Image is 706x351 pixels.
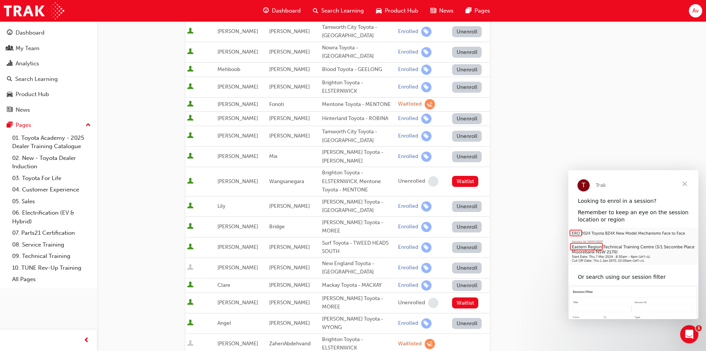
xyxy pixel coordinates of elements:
[421,280,432,291] span: learningRecordVerb_ENROLL-icon
[9,196,94,207] a: 05. Sales
[680,325,698,343] iframe: Intercom live chat
[3,87,94,101] a: Product Hub
[187,243,194,251] span: User is active
[217,340,258,347] span: [PERSON_NAME]
[9,274,94,285] a: All Pages
[187,202,194,210] span: User is active
[452,47,482,58] button: Unenroll
[217,49,258,55] span: [PERSON_NAME]
[217,101,258,108] span: [PERSON_NAME]
[692,6,699,15] span: Av
[398,340,422,348] div: Waitlisted
[16,44,40,53] div: My Team
[398,299,425,307] div: Unenrolled
[322,294,395,311] div: [PERSON_NAME] Toyota - MOREE
[398,244,418,251] div: Enrolled
[257,3,307,19] a: guage-iconDashboard
[272,6,301,15] span: Dashboard
[9,262,94,274] a: 10. TUNE Rev-Up Training
[187,153,194,160] span: User is active
[425,339,435,349] span: learningRecordVerb_WAITLIST-icon
[452,131,482,142] button: Unenroll
[3,24,94,118] button: DashboardMy TeamAnalyticsSearch LearningProduct HubNews
[421,114,432,124] span: learningRecordVerb_ENROLL-icon
[217,178,258,185] span: [PERSON_NAME]
[3,118,94,132] button: Pages
[322,148,395,165] div: [PERSON_NAME] Toyota - [PERSON_NAME]
[398,28,418,35] div: Enrolled
[9,239,94,251] a: 08. Service Training
[398,264,418,272] div: Enrolled
[269,115,310,122] span: [PERSON_NAME]
[421,27,432,37] span: learningRecordVerb_ENROLL-icon
[3,57,94,71] a: Analytics
[428,176,438,187] span: learningRecordVerb_NONE-icon
[474,6,490,15] span: Pages
[466,6,471,16] span: pages-icon
[187,340,194,348] span: User is inactive
[187,132,194,140] span: User is active
[187,101,194,108] span: User is active
[217,320,231,326] span: Angel
[187,223,194,231] span: User is active
[187,178,194,185] span: User is active
[398,66,418,73] div: Enrolled
[398,153,418,160] div: Enrolled
[16,28,44,37] div: Dashboard
[7,60,13,67] span: chart-icon
[269,340,311,347] span: ZaheriAbdehvand
[322,44,395,61] div: Nowra Toyota - [GEOGRAPHIC_DATA]
[322,281,395,290] div: Mackay Toyota - MACKAY
[452,297,478,308] button: Waitlist
[322,114,395,123] div: Hinterland Toyota - ROBINA
[217,264,258,271] span: [PERSON_NAME]
[398,203,418,210] div: Enrolled
[398,101,422,108] div: Waitlisted
[425,99,435,109] span: learningRecordVerb_WAITLIST-icon
[269,101,284,108] span: Fonoti
[421,242,432,253] span: learningRecordVerb_ENROLL-icon
[217,244,258,250] span: [PERSON_NAME]
[187,264,194,272] span: User is inactive
[15,75,58,84] div: Search Learning
[7,45,13,52] span: people-icon
[398,84,418,91] div: Enrolled
[269,244,310,250] span: [PERSON_NAME]
[217,282,230,288] span: Clare
[7,76,12,83] span: search-icon
[9,132,94,152] a: 01. Toyota Academy - 2025 Dealer Training Catalogue
[421,222,432,232] span: learningRecordVerb_ENROLL-icon
[269,178,304,185] span: Wangsanegara
[269,66,310,73] span: [PERSON_NAME]
[7,91,13,98] span: car-icon
[269,282,310,288] span: [PERSON_NAME]
[9,184,94,196] a: 04. Customer Experience
[217,28,258,35] span: [PERSON_NAME]
[322,198,395,215] div: [PERSON_NAME] Toyota - [GEOGRAPHIC_DATA]
[452,280,482,291] button: Unenroll
[9,227,94,239] a: 07. Parts21 Certification
[421,318,432,329] span: learningRecordVerb_ENROLL-icon
[370,3,424,19] a: car-iconProduct Hub
[376,6,382,16] span: car-icon
[689,4,702,17] button: Av
[322,169,395,194] div: Brighton Toyota - ELSTERNWICK, Mentone Toyota - MENTONE
[4,2,64,19] img: Trak
[187,28,194,35] span: User is active
[322,79,395,96] div: Brighton Toyota - ELSTERNWICK
[439,6,454,15] span: News
[7,30,13,36] span: guage-icon
[322,239,395,256] div: Surf Toyota - TWEED HEADS SOUTH
[452,242,482,253] button: Unenroll
[217,153,258,160] span: [PERSON_NAME]
[568,170,698,319] iframe: Intercom live chat message
[269,203,310,209] span: [PERSON_NAME]
[3,41,94,55] a: My Team
[187,66,194,73] span: User is active
[269,223,285,230] span: Bridge
[313,6,318,16] span: search-icon
[322,218,395,236] div: [PERSON_NAME] Toyota - MOREE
